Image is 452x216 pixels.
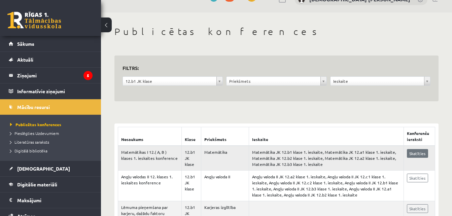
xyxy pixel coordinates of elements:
span: Priekšmets [229,77,317,85]
th: Konferenču ieraksti [404,127,435,146]
td: 12.b1 JK klase [181,146,201,171]
a: Skatīties [407,174,428,182]
a: Priekšmets [227,77,326,85]
span: 12.b1 JK klase [126,77,214,85]
a: Publicētas konferences [10,121,94,128]
td: 12.b1 JK klase [181,171,201,201]
a: Rīgas 1. Tālmācības vidusskola [7,12,61,29]
th: Ieskaite [249,127,404,146]
span: Literatūras saraksts [10,139,49,145]
a: Digitālā bibliotēka [10,148,94,154]
a: Skatīties [407,204,428,213]
span: Digitālie materiāli [17,181,57,187]
a: Ieskaite [331,77,430,85]
span: Ieskaite [333,77,421,85]
span: Sākums [17,41,34,47]
span: Aktuāli [17,57,33,63]
span: [DEMOGRAPHIC_DATA] [17,166,70,172]
legend: Ziņojumi [17,68,93,83]
h3: Filtrs: [123,64,422,73]
td: Matemātika [201,146,249,171]
a: Aktuāli [9,52,93,67]
td: Angļu valoda II JK 12.a2 klase 1. ieskaite, Angļu valoda II JK 12.c1 klase 1. ieskaite, Angļu val... [249,171,404,201]
th: Nosaukums [118,127,182,146]
a: Skatīties [407,149,428,158]
a: Informatīvie ziņojumi [9,83,93,99]
span: Publicētas konferences [10,122,61,127]
h1: Publicētas konferences [114,26,439,37]
a: Maksājumi [9,192,93,208]
td: Matemātikas I 12.( A, B ) klases 1. ieskaites konference [118,146,182,171]
td: Matemātika JK 12.b1 klase 1. ieskaite, Matemātika JK 12.a1 klase 1. ieskaite, Matemātika JK 12.b2... [249,146,404,171]
legend: Informatīvie ziņojumi [17,83,93,99]
a: 12.b1 JK klase [123,77,222,85]
a: Pieslēgties Uzdevumiem [10,130,94,136]
span: Pieslēgties Uzdevumiem [10,131,59,136]
legend: Maksājumi [17,192,93,208]
a: Mācību resursi [9,99,93,115]
a: Sākums [9,36,93,51]
td: Angļu valodas II 12. klases 1. ieskaites konference [118,171,182,201]
span: Digitālā bibliotēka [10,148,47,153]
th: Priekšmets [201,127,249,146]
span: Mācību resursi [17,104,50,110]
td: Angļu valoda II [201,171,249,201]
a: Literatūras saraksts [10,139,94,145]
a: Digitālie materiāli [9,177,93,192]
a: [DEMOGRAPHIC_DATA] [9,161,93,176]
th: Klase [181,127,201,146]
i: 5 [83,71,93,80]
a: Ziņojumi5 [9,68,93,83]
